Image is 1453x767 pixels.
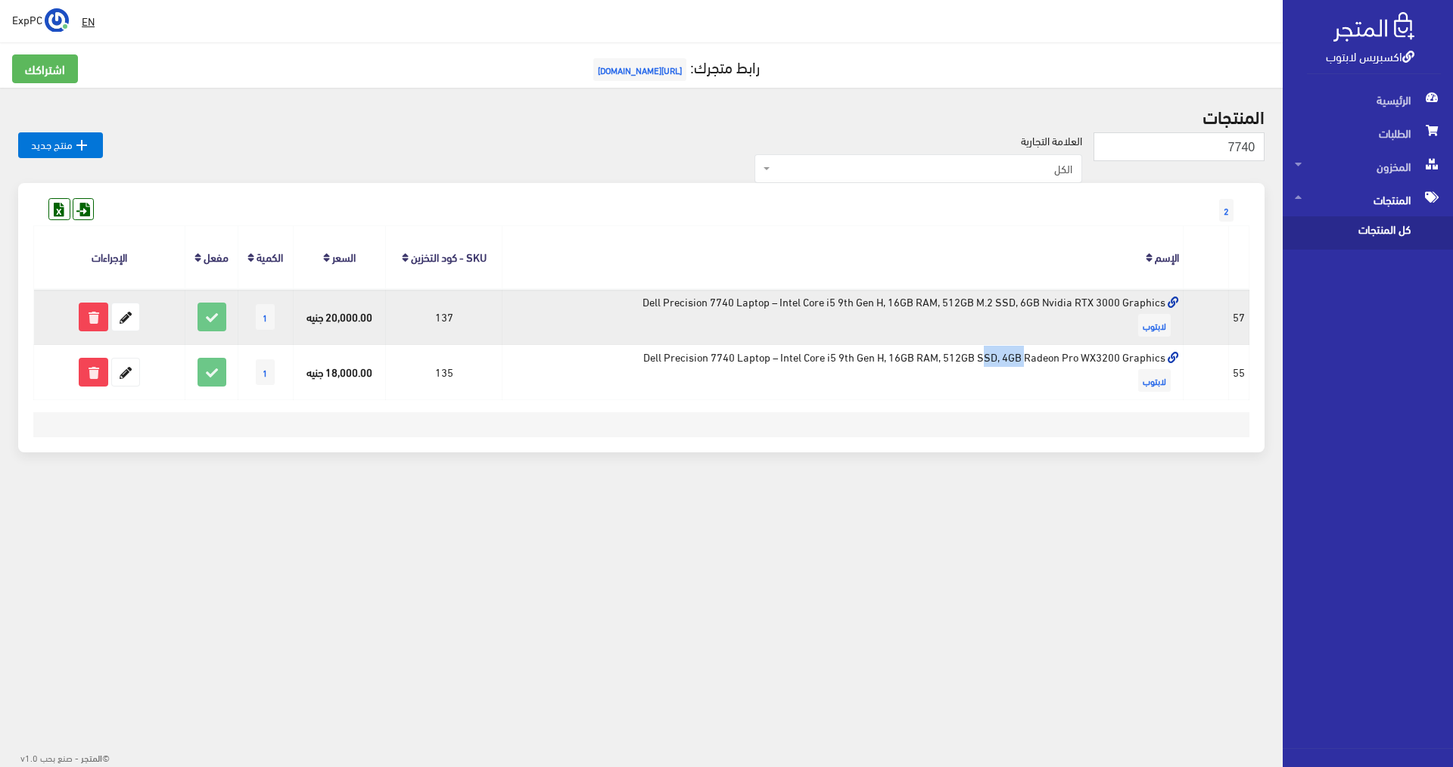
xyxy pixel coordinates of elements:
a: اشتراكك [12,54,78,83]
img: . [1333,12,1414,42]
td: 137 [386,289,502,344]
div: © [6,747,110,767]
i:  [73,136,91,154]
span: كل المنتجات [1295,216,1410,250]
td: 135 [386,345,502,400]
u: EN [82,11,95,30]
input: بحث... [1094,132,1265,161]
a: السعر [332,246,356,267]
a: مفعل [204,246,229,267]
span: 1 [256,304,275,330]
span: لابتوب [1138,369,1171,392]
th: الإجراءات [34,226,185,289]
label: العلامة التجارية [1021,132,1082,149]
span: 1 [256,359,275,385]
a: الطلبات [1283,116,1453,150]
a: اكسبريس لابتوب [1326,45,1414,67]
td: 18,000.00 جنيه [293,345,386,400]
a: رابط متجرك:[URL][DOMAIN_NAME] [590,52,760,80]
a: المنتجات [1283,183,1453,216]
td: Dell Precision 7740 Laptop – Intel Core i5 9th Gen H, 16GB RAM, 512GB M.2 SSD, 6GB Nvidia RTX 300... [502,289,1183,344]
span: المنتجات [1295,183,1441,216]
span: 2 [1219,199,1234,222]
img: ... [45,8,69,33]
h2: المنتجات [18,106,1265,126]
span: [URL][DOMAIN_NAME] [593,58,686,81]
a: SKU - كود التخزين [411,246,487,267]
iframe: Drift Widget Chat Controller [18,663,76,721]
span: لابتوب [1138,314,1171,337]
a: الرئيسية [1283,83,1453,116]
td: Dell Precision 7740 Laptop – Intel Core i5 9th Gen H, 16GB RAM, 512GB SSD, 4GB Radeon Pro WX3200 ... [502,345,1183,400]
span: الكل [773,161,1072,176]
span: الرئيسية [1295,83,1441,116]
a: المخزون [1283,150,1453,183]
td: 55 [1229,345,1249,400]
span: ExpPC [12,10,42,29]
span: المخزون [1295,150,1441,183]
strong: المتجر [81,750,102,764]
span: - صنع بحب v1.0 [20,749,79,765]
span: الطلبات [1295,116,1441,150]
td: 57 [1229,289,1249,344]
a: كل المنتجات [1283,216,1453,250]
a: الكمية [257,246,283,267]
a: الإسم [1155,246,1179,267]
a: ... ExpPC [12,8,69,32]
a: منتج جديد [18,132,103,158]
td: 20,000.00 جنيه [293,289,386,344]
a: EN [76,8,101,35]
span: الكل [755,154,1082,183]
